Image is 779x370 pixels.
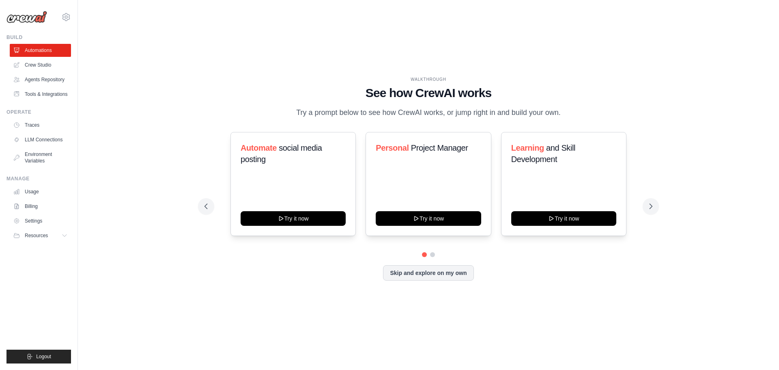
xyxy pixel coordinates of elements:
a: Tools & Integrations [10,88,71,101]
button: Resources [10,229,71,242]
div: WALKTHROUGH [204,76,652,82]
button: Logout [6,350,71,364]
h1: See how CrewAI works [204,86,652,100]
button: Try it now [241,211,346,226]
span: and Skill Development [511,143,575,164]
a: Agents Repository [10,73,71,86]
a: LLM Connections [10,133,71,146]
div: Build [6,34,71,41]
p: Try a prompt below to see how CrewAI works, or jump right in and build your own. [292,107,565,119]
span: Project Manager [411,143,468,152]
button: Try it now [511,211,616,226]
a: Settings [10,214,71,227]
a: Automations [10,44,71,57]
span: Logout [36,353,51,360]
a: Billing [10,200,71,213]
a: Usage [10,185,71,198]
span: social media posting [241,143,322,164]
span: Automate [241,143,277,152]
span: Learning [511,143,544,152]
div: Operate [6,109,71,115]
a: Traces [10,119,71,132]
button: Try it now [376,211,481,226]
a: Crew Studio [10,58,71,71]
a: Environment Variables [10,148,71,167]
span: Personal [376,143,409,152]
button: Skip and explore on my own [383,265,473,281]
img: Logo [6,11,47,23]
span: Resources [25,232,48,239]
div: Manage [6,175,71,182]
